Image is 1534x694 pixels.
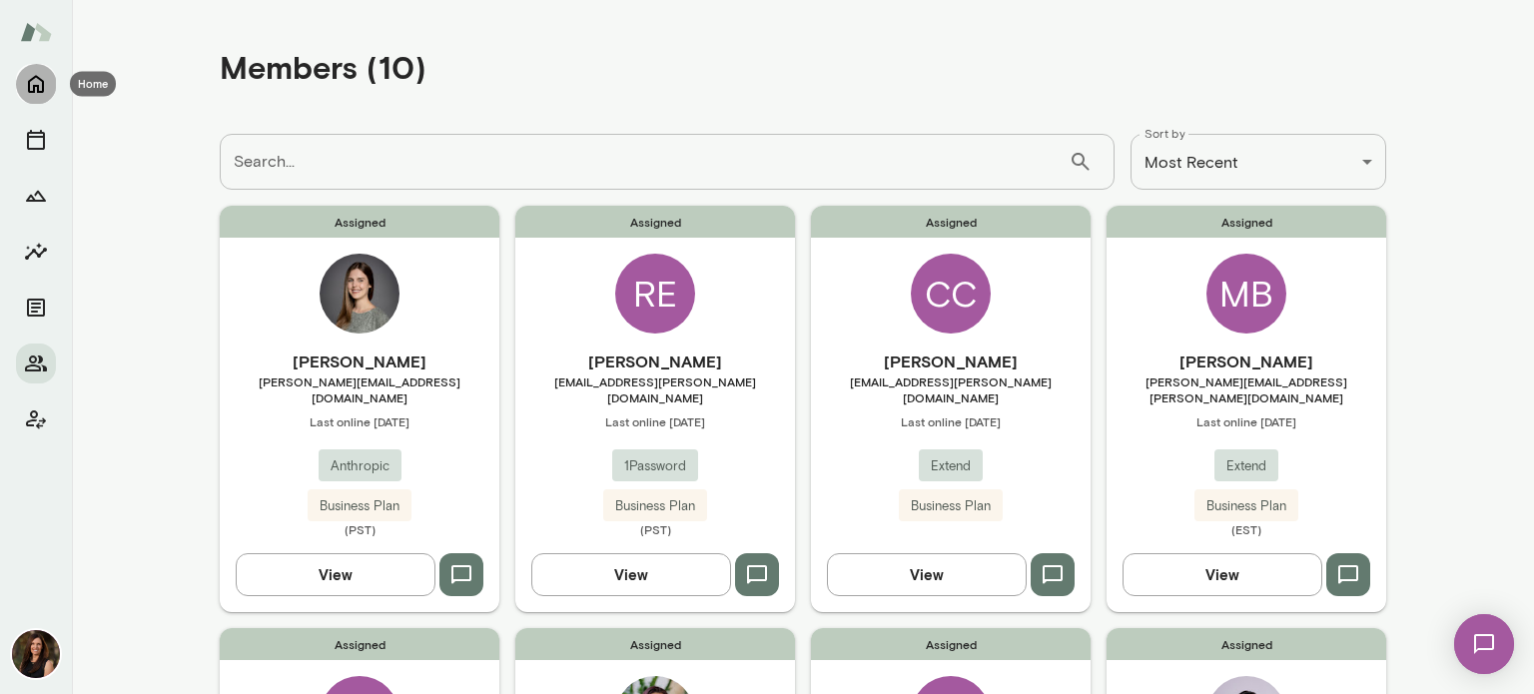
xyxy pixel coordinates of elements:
button: View [236,553,435,595]
button: Home [16,64,56,104]
span: Assigned [811,628,1091,660]
img: Mento [20,13,52,51]
span: 1Password [612,456,698,476]
button: Documents [16,288,56,328]
span: Last online [DATE] [220,413,499,429]
span: Business Plan [308,496,411,516]
span: Business Plan [603,496,707,516]
span: Assigned [515,206,795,238]
button: Client app [16,399,56,439]
h6: [PERSON_NAME] [220,349,499,373]
span: [PERSON_NAME][EMAIL_ADDRESS][PERSON_NAME][DOMAIN_NAME] [1107,373,1386,405]
span: Assigned [1107,206,1386,238]
span: [EMAIL_ADDRESS][PERSON_NAME][DOMAIN_NAME] [811,373,1091,405]
span: Last online [DATE] [1107,413,1386,429]
span: Assigned [515,628,795,660]
div: Home [70,72,116,97]
span: (PST) [220,521,499,537]
span: (PST) [515,521,795,537]
span: Assigned [220,628,499,660]
span: Last online [DATE] [811,413,1091,429]
span: [PERSON_NAME][EMAIL_ADDRESS][DOMAIN_NAME] [220,373,499,405]
button: Sessions [16,120,56,160]
img: Rebecca Raible [320,254,399,334]
div: CC [911,254,991,334]
span: Assigned [1107,628,1386,660]
span: Assigned [220,206,499,238]
button: View [531,553,731,595]
button: Growth Plan [16,176,56,216]
span: Last online [DATE] [515,413,795,429]
span: Assigned [811,206,1091,238]
img: Carrie Atkin [12,630,60,678]
div: Most Recent [1131,134,1386,190]
button: View [1123,553,1322,595]
span: [EMAIL_ADDRESS][PERSON_NAME][DOMAIN_NAME] [515,373,795,405]
label: Sort by [1145,125,1185,142]
button: Insights [16,232,56,272]
button: Members [16,344,56,383]
span: Business Plan [1194,496,1298,516]
span: Business Plan [899,496,1003,516]
h6: [PERSON_NAME] [1107,349,1386,373]
h6: [PERSON_NAME] [515,349,795,373]
h4: Members (10) [220,48,426,86]
span: Extend [919,456,983,476]
span: Extend [1214,456,1278,476]
div: RE [615,254,695,334]
span: (EST) [1107,521,1386,537]
div: MB [1206,254,1286,334]
h6: [PERSON_NAME] [811,349,1091,373]
button: View [827,553,1027,595]
span: Anthropic [319,456,401,476]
